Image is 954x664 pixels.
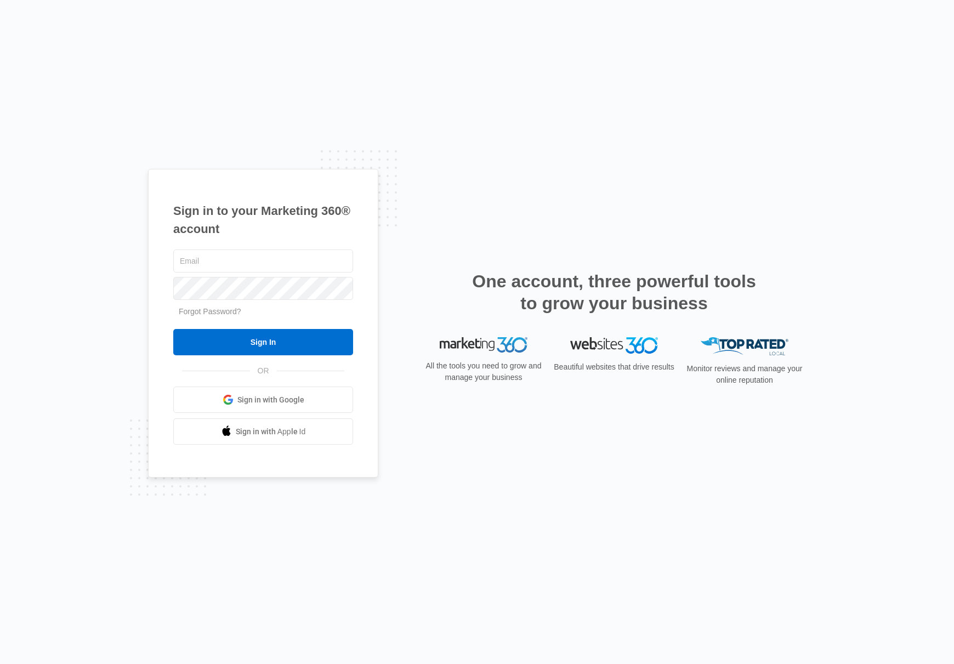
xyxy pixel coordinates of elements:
[701,337,788,355] img: Top Rated Local
[422,360,545,383] p: All the tools you need to grow and manage your business
[237,394,304,406] span: Sign in with Google
[570,337,658,353] img: Websites 360
[469,270,759,314] h2: One account, three powerful tools to grow your business
[236,426,306,438] span: Sign in with Apple Id
[440,337,527,353] img: Marketing 360
[250,365,277,377] span: OR
[683,363,806,386] p: Monitor reviews and manage your online reputation
[173,202,353,238] h1: Sign in to your Marketing 360® account
[173,418,353,445] a: Sign in with Apple Id
[173,249,353,273] input: Email
[179,307,241,316] a: Forgot Password?
[173,329,353,355] input: Sign In
[173,387,353,413] a: Sign in with Google
[553,361,675,373] p: Beautiful websites that drive results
